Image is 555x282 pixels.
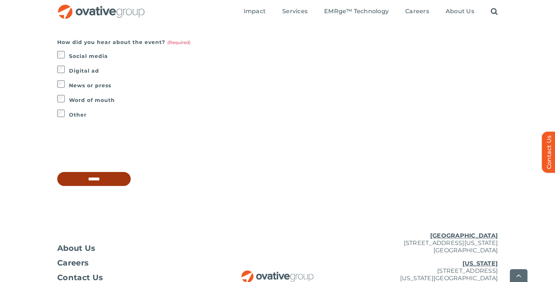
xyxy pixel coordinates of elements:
[57,274,204,281] a: Contact Us
[69,51,498,61] label: Social media
[241,270,314,276] a: OG_Full_horizontal_RGB
[69,95,498,105] label: Word of mouth
[57,259,88,267] span: Careers
[57,37,191,47] legend: How did you hear about the event?
[69,80,498,91] label: News or press
[57,135,169,163] iframe: reCAPTCHA
[282,8,308,15] span: Services
[324,8,389,16] a: EMRge™ Technology
[244,8,266,16] a: Impact
[57,245,204,252] a: About Us
[57,4,145,11] a: OG_Full_horizontal_RGB
[282,8,308,16] a: Services
[57,259,204,267] a: Careers
[462,260,498,267] u: [US_STATE]
[69,66,498,76] label: Digital ad
[57,274,103,281] span: Contact Us
[491,8,498,16] a: Search
[244,8,266,15] span: Impact
[430,232,498,239] u: [GEOGRAPHIC_DATA]
[351,232,498,254] p: [STREET_ADDRESS][US_STATE] [GEOGRAPHIC_DATA]
[57,245,95,252] span: About Us
[69,110,498,120] label: Other
[405,8,429,16] a: Careers
[446,8,474,16] a: About Us
[167,40,191,45] span: (Required)
[57,245,204,281] nav: Footer Menu
[405,8,429,15] span: Careers
[324,8,389,15] span: EMRge™ Technology
[446,8,474,15] span: About Us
